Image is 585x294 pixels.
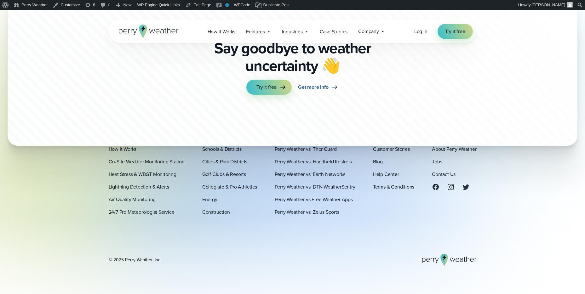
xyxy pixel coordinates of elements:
a: Terms & Conditions [373,183,414,191]
a: Log in [414,28,427,35]
a: Help Center [373,171,399,178]
a: 24/7 Pro Meteorologist Service [109,208,175,216]
a: Contact Us [432,171,456,178]
a: Jobs [432,158,442,166]
span: Industries [282,28,303,36]
a: Case Studies [314,25,353,38]
a: Perry Weather vs. Zelus Sports [275,208,339,216]
span: Features [246,28,265,36]
div: No index [225,3,229,7]
a: Perry Weather vs. DTN WeatherSentry [275,183,355,191]
a: Collegiate & Pro Athletics [202,183,257,191]
div: © 2025 Perry Weather, Inc. [109,257,161,263]
a: Air Quality Monitoring [109,196,156,203]
a: Cities & Park Districts [202,158,247,166]
span: How it Works [208,28,236,36]
a: Construction [202,208,230,216]
a: How It Works [109,145,137,153]
a: Golf Clubs & Resorts [202,171,246,178]
a: About Perry Weather [432,145,476,153]
a: Schools & Districts [202,145,242,153]
a: Perry Weather vs. Thor Guard [275,145,337,153]
a: Lightning Detection & Alerts [109,183,169,191]
a: Blog [373,158,383,166]
span: Company [358,28,379,35]
a: Perry Weather vs Free Weather Apps [275,196,353,203]
a: Perry Weather vs. Earth Networks [275,171,346,178]
span: Get more info [298,83,328,91]
a: Customer Stories [373,145,410,153]
span: Try it free [445,28,465,35]
span: [PERSON_NAME] [531,3,565,7]
a: Perry Weather vs. Handheld Kestrels [275,158,352,166]
p: Say goodbye to weather uncertainty 👋 [212,39,373,75]
span: Try it free [256,83,277,91]
a: Try it free [438,24,473,39]
a: On-Site Weather Monitoring Station [109,158,185,166]
a: Heat Stress & WBGT Monitoring [109,171,176,178]
a: Try it free [246,80,292,95]
a: How it Works [202,25,241,38]
a: Get more info [298,80,338,95]
span: Case Studies [320,28,348,36]
a: Energy [202,196,217,203]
